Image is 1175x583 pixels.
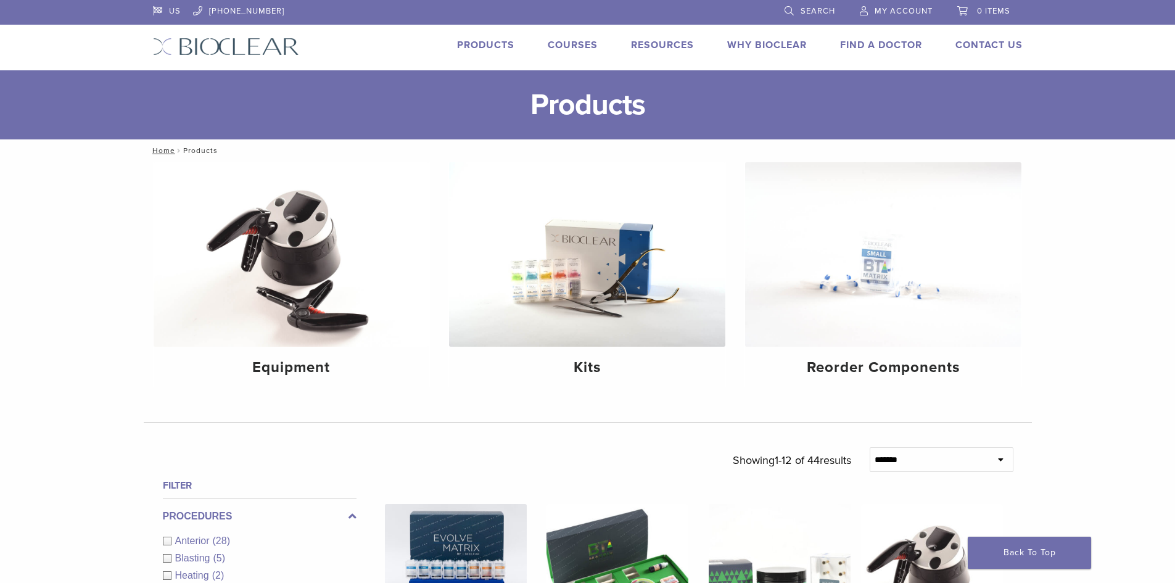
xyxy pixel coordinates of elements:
a: Contact Us [955,39,1023,51]
span: My Account [875,6,933,16]
nav: Products [144,139,1032,162]
a: Courses [548,39,598,51]
a: Why Bioclear [727,39,807,51]
a: Reorder Components [745,162,1021,387]
span: (28) [213,535,230,546]
span: Search [801,6,835,16]
a: Back To Top [968,537,1091,569]
span: (5) [213,553,225,563]
h4: Filter [163,478,357,493]
span: 1-12 of 44 [775,453,820,467]
span: Blasting [175,553,213,563]
h4: Equipment [163,357,420,379]
img: Kits [449,162,725,347]
span: 0 items [977,6,1010,16]
a: Resources [631,39,694,51]
img: Bioclear [153,38,299,56]
span: (2) [212,570,225,581]
h4: Kits [459,357,715,379]
a: Home [149,146,175,155]
a: Products [457,39,514,51]
p: Showing results [733,447,851,473]
span: Anterior [175,535,213,546]
span: / [175,147,183,154]
h4: Reorder Components [755,357,1012,379]
a: Kits [449,162,725,387]
span: Heating [175,570,212,581]
img: Equipment [154,162,430,347]
label: Procedures [163,509,357,524]
a: Find A Doctor [840,39,922,51]
img: Reorder Components [745,162,1021,347]
a: Equipment [154,162,430,387]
